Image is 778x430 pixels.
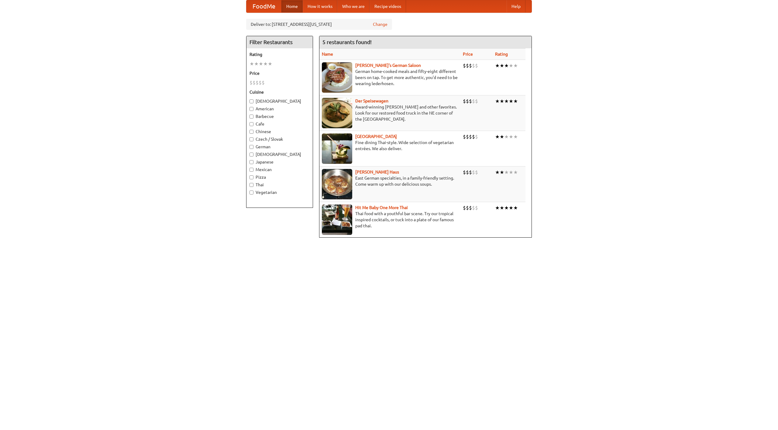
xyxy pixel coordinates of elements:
li: ★ [500,62,504,69]
li: ★ [504,133,509,140]
li: $ [469,205,472,211]
label: Cafe [250,121,310,127]
label: [DEMOGRAPHIC_DATA] [250,98,310,104]
li: $ [469,62,472,69]
input: German [250,145,253,149]
li: ★ [504,169,509,176]
li: $ [463,98,466,105]
input: Japanese [250,160,253,164]
li: $ [469,98,472,105]
p: East German specialties, in a family-friendly setting. Come warm up with our delicious soups. [322,175,458,187]
li: $ [472,205,475,211]
li: ★ [513,133,518,140]
li: ★ [509,205,513,211]
h5: Price [250,70,310,76]
input: Pizza [250,175,253,179]
a: FoodMe [246,0,281,12]
li: $ [463,62,466,69]
li: ★ [513,169,518,176]
li: ★ [263,60,268,67]
li: $ [466,133,469,140]
li: $ [463,169,466,176]
a: Help [507,0,525,12]
li: ★ [495,169,500,176]
a: Price [463,52,473,57]
img: satay.jpg [322,133,352,164]
a: [GEOGRAPHIC_DATA] [355,134,397,139]
li: $ [469,133,472,140]
img: kohlhaus.jpg [322,169,352,199]
input: Chinese [250,130,253,134]
li: ★ [495,98,500,105]
input: [DEMOGRAPHIC_DATA] [250,99,253,103]
label: Thai [250,182,310,188]
li: ★ [500,205,504,211]
li: ★ [509,62,513,69]
li: $ [472,169,475,176]
li: $ [466,98,469,105]
a: Der Speisewagen [355,98,388,103]
li: ★ [259,60,263,67]
li: $ [256,79,259,86]
li: ★ [500,98,504,105]
li: ★ [495,205,500,211]
h5: Rating [250,51,310,57]
li: $ [475,62,478,69]
h5: Cuisine [250,89,310,95]
label: Mexican [250,167,310,173]
li: $ [475,205,478,211]
li: $ [463,133,466,140]
p: Award-winning [PERSON_NAME] and other favorites. Look for our restored food truck in the NE corne... [322,104,458,122]
li: ★ [495,62,500,69]
img: speisewagen.jpg [322,98,352,128]
input: Czech / Slovak [250,137,253,141]
p: Thai food with a youthful bar scene. Try our tropical inspired cocktails, or tuck into a plate of... [322,211,458,229]
label: Japanese [250,159,310,165]
li: $ [475,169,478,176]
p: German home-cooked meals and fifty-eight different beers on tap. To get more authentic, you'd nee... [322,68,458,87]
li: $ [472,62,475,69]
li: ★ [504,62,509,69]
label: Czech / Slovak [250,136,310,142]
li: ★ [500,169,504,176]
a: Hit Me Baby One More Thai [355,205,408,210]
li: $ [253,79,256,86]
a: How it works [303,0,337,12]
a: Who we are [337,0,370,12]
b: [PERSON_NAME] Haus [355,170,399,174]
p: Fine dining Thai-style. Wide selection of vegetarian entrées. We also deliver. [322,139,458,152]
input: [DEMOGRAPHIC_DATA] [250,153,253,157]
input: Vegetarian [250,191,253,194]
input: Barbecue [250,115,253,119]
li: ★ [254,60,259,67]
li: ★ [513,98,518,105]
li: ★ [250,60,254,67]
a: Recipe videos [370,0,406,12]
li: $ [475,98,478,105]
a: [PERSON_NAME]'s German Saloon [355,63,421,68]
li: ★ [509,98,513,105]
li: $ [259,79,262,86]
img: esthers.jpg [322,62,352,93]
li: ★ [513,205,518,211]
li: $ [466,169,469,176]
label: [DEMOGRAPHIC_DATA] [250,151,310,157]
li: $ [472,98,475,105]
input: Thai [250,183,253,187]
li: ★ [495,133,500,140]
a: Change [373,21,387,27]
li: ★ [268,60,272,67]
li: ★ [504,98,509,105]
li: ★ [509,169,513,176]
label: Vegetarian [250,189,310,195]
div: Deliver to: [STREET_ADDRESS][US_STATE] [246,19,392,30]
li: $ [469,169,472,176]
label: Pizza [250,174,310,180]
label: Chinese [250,129,310,135]
img: babythai.jpg [322,205,352,235]
li: ★ [500,133,504,140]
input: Mexican [250,168,253,172]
